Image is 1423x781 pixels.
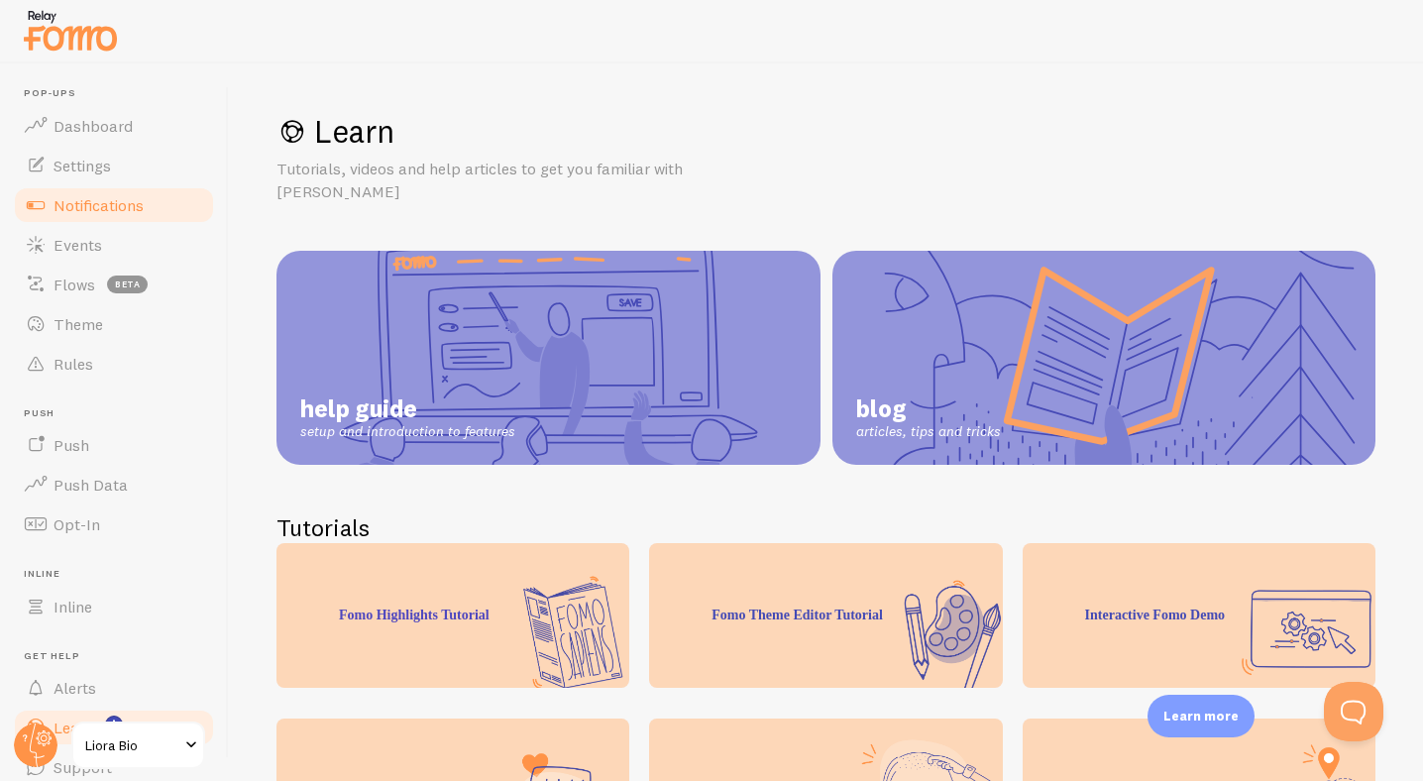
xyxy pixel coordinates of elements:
span: Push Data [54,475,128,495]
span: Notifications [54,195,144,215]
a: Dashboard [12,106,216,146]
a: Push [12,425,216,465]
div: Learn more [1148,695,1255,737]
iframe: Help Scout Beacon - Open [1324,682,1383,741]
img: fomo-relay-logo-orange.svg [21,5,120,56]
span: Rules [54,354,93,374]
a: Opt-In [12,504,216,544]
span: Flows [54,275,95,294]
a: Settings [12,146,216,185]
span: Push [24,407,216,420]
h1: Learn [276,111,1375,152]
a: Push Data [12,465,216,504]
span: Get Help [24,650,216,663]
span: Pop-ups [24,87,216,100]
a: Notifications [12,185,216,225]
a: Theme [12,304,216,344]
a: Liora Bio [71,722,205,769]
a: Events [12,225,216,265]
span: Alerts [54,678,96,698]
span: Inline [24,568,216,581]
svg: <p>Watch New Feature Tutorials!</p> [105,716,123,733]
span: Learn [54,718,94,737]
a: Rules [12,344,216,384]
span: Theme [54,314,103,334]
span: Inline [54,597,92,616]
a: Flows beta [12,265,216,304]
span: Liora Bio [85,733,179,757]
a: Inline [12,587,216,626]
span: Events [54,235,102,255]
a: blog articles, tips and tricks [832,251,1376,465]
a: help guide setup and introduction to features [276,251,821,465]
span: blog [856,393,1001,423]
span: articles, tips and tricks [856,423,1001,441]
span: help guide [300,393,515,423]
span: setup and introduction to features [300,423,515,441]
a: Learn [12,708,216,747]
span: Push [54,435,89,455]
span: Settings [54,156,111,175]
div: Fomo Highlights Tutorial [276,543,629,688]
h2: Tutorials [276,512,1375,543]
p: Tutorials, videos and help articles to get you familiar with [PERSON_NAME] [276,158,752,203]
div: Fomo Theme Editor Tutorial [649,543,1002,688]
a: Alerts [12,668,216,708]
div: Interactive Fomo Demo [1023,543,1375,688]
p: Learn more [1163,707,1239,725]
span: Dashboard [54,116,133,136]
span: Opt-In [54,514,100,534]
span: beta [107,276,148,293]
